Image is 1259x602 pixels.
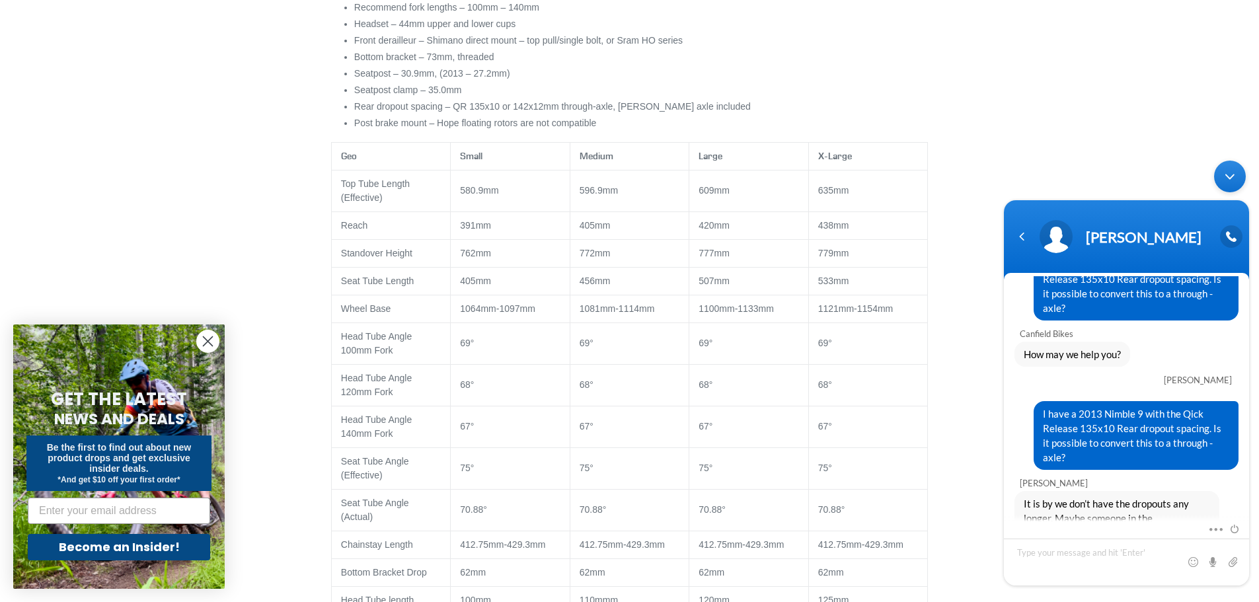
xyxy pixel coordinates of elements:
td: 69° [808,322,928,364]
td: 412.75mm-429.3mm [689,531,808,558]
td: Wheel Base [331,295,450,322]
span: Be the first to find out about new product drops and get exclusive insider deals. [47,442,192,474]
td: 412.75mm-429.3mm [808,531,928,558]
td: 412.75mm-429.3mm [451,531,570,558]
td: 67° [451,406,570,447]
li: Headset – 44mm upper and lower cups [354,17,928,31]
iframe: SalesIQ Chatwindow [997,154,1256,592]
td: 70.88° [689,489,808,531]
td: Bottom Bracket Drop [331,558,450,586]
li: Seatpost clamp – 35.0mm [354,83,928,97]
th: X-Large [808,142,928,170]
td: 75° [451,447,570,489]
td: 507mm [689,267,808,295]
td: 405mm [451,267,570,295]
td: 70.88° [808,489,928,531]
td: 779mm [808,239,928,267]
td: 67° [808,406,928,447]
td: 70.88° [451,489,570,531]
td: 68° [570,364,689,406]
td: 75° [689,447,808,489]
li: Seatpost – 30.9mm, (2013 – 27.2mm) [354,67,928,81]
li: Rear dropout spacing – QR 135x10 or 142x12mm through-axle, [PERSON_NAME] axle included [354,100,928,114]
td: 580.9mm [451,170,570,211]
td: 533mm [808,267,928,295]
td: 62mm [689,558,808,586]
li: Front derailleur – Shimano direct mount – top pull/single bolt, or Sram HO series [354,34,928,48]
td: 68° [689,364,808,406]
th: Large [689,142,808,170]
td: Chainstay Length [331,531,450,558]
button: Close dialog [196,330,219,353]
td: 438mm [808,211,928,239]
td: 62mm [570,558,689,586]
th: Small [451,142,570,170]
li: Bottom bracket – 73mm, threaded [354,50,928,64]
td: 412.75mm-429.3mm [570,531,689,558]
td: 68° [808,364,928,406]
span: GET THE LATEST [51,387,187,411]
td: 762mm [451,239,570,267]
td: 772mm [570,239,689,267]
span: *And get $10 off your first order* [57,475,180,484]
td: Head Tube Angle 140mm Fork [331,406,450,447]
span: NEWS AND DEALS [54,408,184,430]
td: Standover Height [331,239,450,267]
td: 75° [808,447,928,489]
td: Head Tube Angle 100mm Fork [331,322,450,364]
td: 1100mm-1133mm [689,295,808,322]
td: 67° [689,406,808,447]
td: 69° [451,322,570,364]
td: Seat Tube Angle (Effective) [331,447,450,489]
td: Head Tube Angle 120mm Fork [331,364,450,406]
td: 68° [451,364,570,406]
td: 609mm [689,170,808,211]
td: 777mm [689,239,808,267]
th: Medium [570,142,689,170]
td: 391mm [451,211,570,239]
td: 69° [570,322,689,364]
td: Seat Tube Angle (Actual) [331,489,450,531]
td: Seat Tube Length [331,267,450,295]
td: 456mm [570,267,689,295]
input: Enter your email address [28,498,210,524]
td: 405mm [570,211,689,239]
td: 1121mm-1154mm [808,295,928,322]
td: 75° [570,447,689,489]
td: 420mm [689,211,808,239]
td: 70.88° [570,489,689,531]
td: 62mm [451,558,570,586]
button: Become an Insider! [28,534,210,560]
td: 596.9mm [570,170,689,211]
td: Top Tube Length (Effective) [331,170,450,211]
td: 635mm [808,170,928,211]
li: Recommend fork lengths – 100mm – 140mm [354,1,928,15]
td: 1081mm-1114mm [570,295,689,322]
td: Reach [331,211,450,239]
td: 67° [570,406,689,447]
td: 69° [689,322,808,364]
td: 1064mm-1097mm [451,295,570,322]
li: Post brake mount – Hope floating rotors are not compatible [354,116,928,130]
